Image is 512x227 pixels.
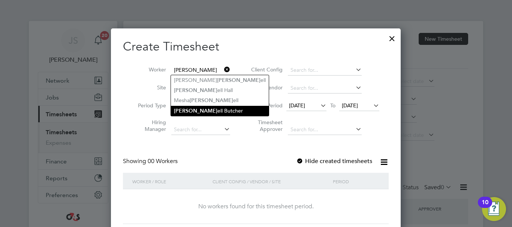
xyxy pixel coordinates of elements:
[132,84,166,91] label: Site
[342,102,358,109] span: [DATE]
[328,101,338,110] span: To
[132,66,166,73] label: Worker
[130,173,211,190] div: Worker / Role
[171,75,269,85] li: [PERSON_NAME] ell
[482,197,506,221] button: Open Resource Center, 10 new notifications
[174,108,217,114] b: [PERSON_NAME]
[288,125,362,135] input: Search for...
[130,203,381,211] div: No workers found for this timesheet period.
[171,125,230,135] input: Search for...
[289,102,305,109] span: [DATE]
[123,157,179,165] div: Showing
[288,65,362,76] input: Search for...
[171,85,269,95] li: ell Hall
[249,119,283,132] label: Timesheet Approver
[211,173,331,190] div: Client Config / Vendor / Site
[217,77,260,83] b: [PERSON_NAME]
[132,102,166,109] label: Period Type
[249,66,283,73] label: Client Config
[171,95,269,105] li: Mesha ell
[171,106,269,116] li: ell Butcher
[190,97,233,104] b: [PERSON_NAME]
[174,87,217,93] b: [PERSON_NAME]
[171,65,230,76] input: Search for...
[148,157,178,165] span: 00 Workers
[331,173,381,190] div: Period
[296,157,372,165] label: Hide created timesheets
[288,83,362,93] input: Search for...
[482,202,488,212] div: 10
[123,39,389,55] h2: Create Timesheet
[132,119,166,132] label: Hiring Manager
